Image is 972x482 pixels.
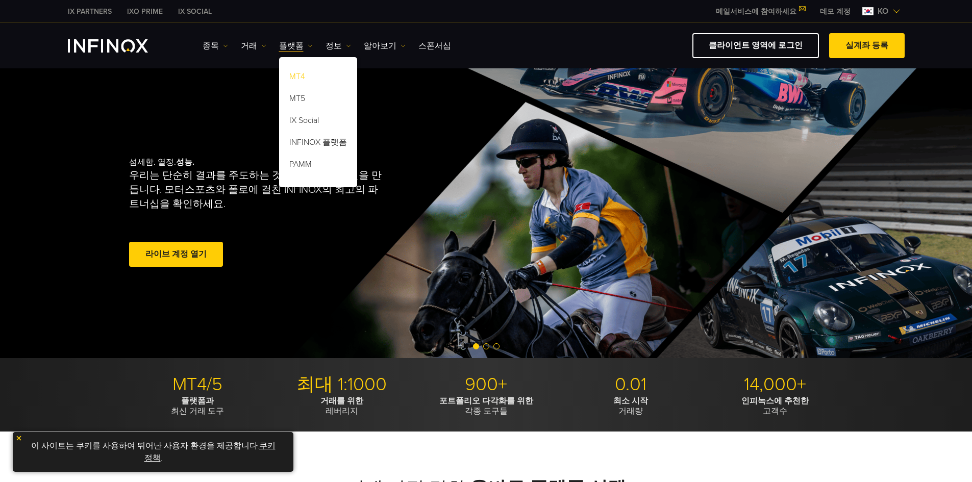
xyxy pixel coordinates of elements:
a: 거래 [241,40,266,52]
a: PAMM [279,155,357,177]
a: INFINOX MENU [812,6,858,17]
p: 레버리지 [273,396,410,416]
a: INFINOX 플랫폼 [279,133,357,155]
p: 각종 도구들 [418,396,555,416]
strong: 거래를 위한 [320,396,363,406]
strong: 인피녹스에 추천한 [741,396,809,406]
a: INFINOX [170,6,219,17]
p: 거래량 [562,396,699,416]
a: 종목 [203,40,228,52]
strong: 성능. [176,157,194,167]
a: MT4 [279,67,357,89]
a: 정보 [326,40,351,52]
p: 고객수 [707,396,843,416]
a: INFINOX [119,6,170,17]
p: MT4/5 [129,373,266,396]
p: 14,000+ [707,373,843,396]
p: 최신 거래 도구 [129,396,266,416]
a: 실계좌 등록 [829,33,905,58]
p: 우리는 단순히 결과를 주도하는 것이 아니라 챔피언을 만듭니다. 모터스포츠와 폴로에 걸친 INFINOX의 최고의 파트너십을 확인하세요. [129,168,386,211]
div: 섬세함. 열정. [129,141,451,286]
p: 0.01 [562,373,699,396]
a: IX Social [279,111,357,133]
span: Go to slide 1 [473,343,479,349]
a: 메일서비스에 참여하세요 [708,7,812,16]
span: ko [874,5,892,17]
a: 스폰서십 [418,40,451,52]
a: INFINOX [60,6,119,17]
span: Go to slide 3 [493,343,500,349]
strong: 포트폴리오 다각화를 위한 [439,396,533,406]
a: 라이브 계정 열기 [129,242,223,267]
a: 클라이언트 영역에 로그인 [692,33,819,58]
a: 알아보기 [364,40,406,52]
strong: 최소 시작 [613,396,648,406]
p: 이 사이트는 쿠키를 사용하여 뛰어난 사용자 환경을 제공합니다. . [18,437,288,467]
img: yellow close icon [15,435,22,442]
a: INFINOX Logo [68,39,172,53]
a: MT5 [279,89,357,111]
p: 900+ [418,373,555,396]
strong: 플랫폼과 [181,396,214,406]
a: 플랫폼 [279,40,313,52]
span: Go to slide 2 [483,343,489,349]
p: 최대 1:1000 [273,373,410,396]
